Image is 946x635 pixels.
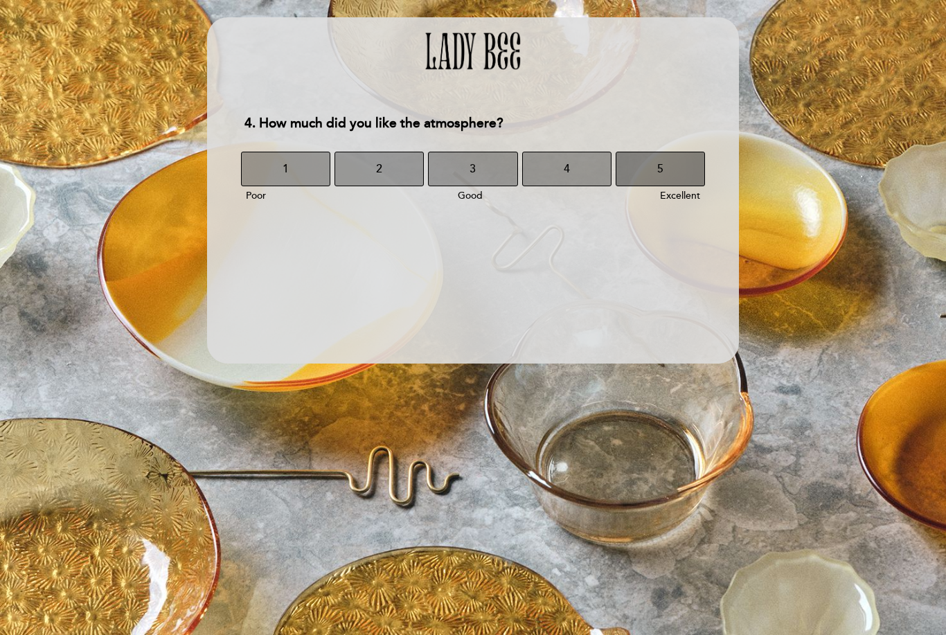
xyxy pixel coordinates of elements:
span: 4 [564,150,570,188]
span: 2 [376,150,382,188]
button: 4 [522,152,612,186]
span: Excellent [660,190,700,202]
button: 2 [334,152,424,186]
button: 3 [428,152,517,186]
span: 1 [283,150,289,188]
img: header_1750101906.png [425,31,521,71]
button: 1 [241,152,330,186]
div: 4. How much did you like the atmosphere? [233,107,712,141]
span: Poor [246,190,266,202]
span: Good [458,190,483,202]
span: 3 [470,150,476,188]
button: 5 [616,152,705,186]
span: 5 [657,150,663,188]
